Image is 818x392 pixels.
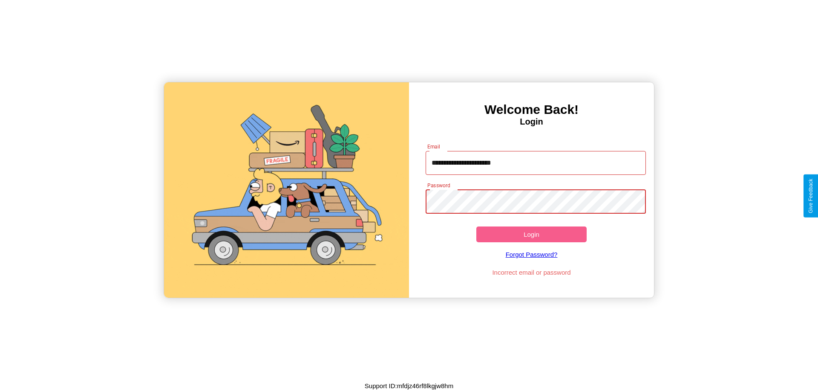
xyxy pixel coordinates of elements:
[476,226,587,242] button: Login
[421,267,642,278] p: Incorrect email or password
[421,242,642,267] a: Forgot Password?
[409,117,654,127] h4: Login
[365,380,453,392] p: Support ID: mfdjz46rf8lkgjw8hm
[427,182,450,189] label: Password
[427,143,441,150] label: Email
[808,179,814,213] div: Give Feedback
[164,82,409,298] img: gif
[409,102,654,117] h3: Welcome Back!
